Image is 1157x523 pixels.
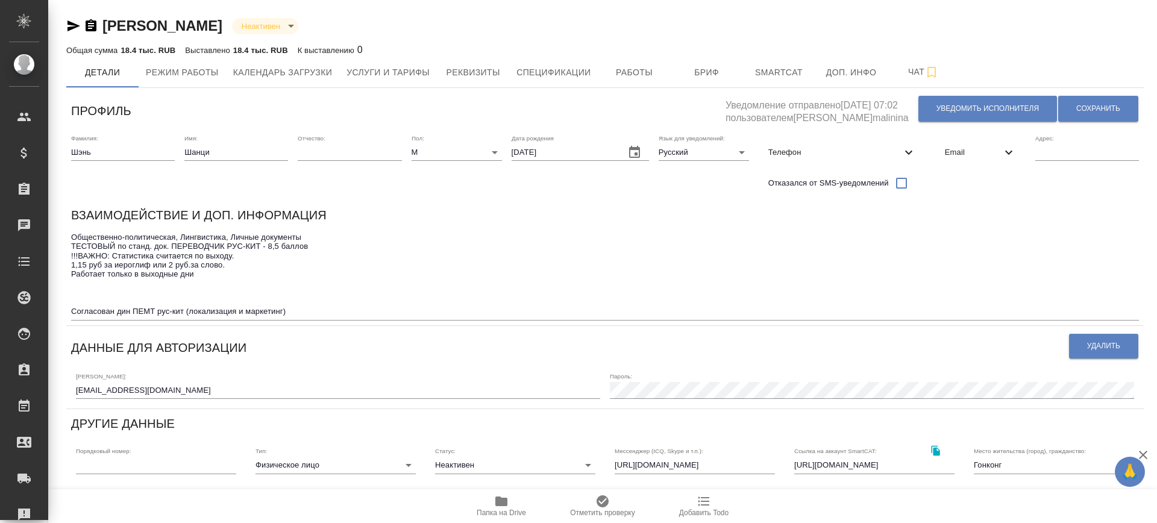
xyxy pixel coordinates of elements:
[76,448,131,454] label: Порядковый номер:
[71,205,327,225] h6: Взаимодействие и доп. информация
[653,489,754,523] button: Добавить Todo
[606,65,663,80] span: Работы
[918,96,1057,122] button: Уведомить исполнителя
[185,46,233,55] p: Выставлено
[412,135,424,141] label: Пол:
[768,146,901,158] span: Телефон
[759,139,926,166] div: Телефон
[233,46,288,55] p: 18.4 тыс. RUB
[444,65,502,80] span: Реквизиты
[298,46,357,55] p: К выставлению
[435,448,456,454] label: Статус:
[121,46,175,55] p: 18.4 тыс. RUB
[346,65,430,80] span: Услуги и тарифы
[1115,457,1145,487] button: 🙏
[1058,96,1138,122] button: Сохранить
[71,414,175,433] h6: Другие данные
[552,489,653,523] button: Отметить проверку
[750,65,808,80] span: Smartcat
[615,448,703,454] label: Мессенджер (ICQ, Skype и т.п.):
[1069,334,1138,359] button: Удалить
[477,509,526,517] span: Папка на Drive
[451,489,552,523] button: Папка на Drive
[238,21,284,31] button: Неактивен
[659,144,749,161] div: Русский
[895,64,953,80] span: Чат
[823,65,880,80] span: Доп. инфо
[936,104,1039,114] span: Уведомить исполнителя
[923,438,948,463] button: Скопировать ссылку
[945,146,1002,158] span: Email
[256,448,267,454] label: Тип:
[1035,135,1054,141] label: Адрес:
[232,18,298,34] div: Неактивен
[102,17,222,34] a: [PERSON_NAME]
[298,135,325,141] label: Отчество:
[435,457,595,474] div: Неактивен
[1087,341,1120,351] span: Удалить
[84,19,98,33] button: Скопировать ссылку
[924,65,939,80] svg: Подписаться
[71,338,246,357] h6: Данные для авторизации
[768,177,889,189] span: Отказался от SMS-уведомлений
[233,65,333,80] span: Календарь загрузки
[71,101,131,121] h6: Профиль
[76,373,127,379] label: [PERSON_NAME]:
[74,65,131,80] span: Детали
[679,509,729,517] span: Добавить Todo
[71,135,98,141] label: Фамилия:
[678,65,736,80] span: Бриф
[935,139,1026,166] div: Email
[726,93,918,125] h5: Уведомление отправлено [DATE] 07:02 пользователем [PERSON_NAME]malinina
[610,373,632,379] label: Пароль:
[570,509,635,517] span: Отметить проверку
[1076,104,1120,114] span: Сохранить
[71,233,1139,316] textarea: Общественно-политическая, Лингвистика, Личные документы ТЕСТОВЫЙ по станд. док. ПЕРЕВОДЧИК РУС-КИ...
[412,144,502,161] div: М
[256,457,416,474] div: Физическое лицо
[184,135,198,141] label: Имя:
[298,43,363,57] div: 0
[1120,459,1140,484] span: 🙏
[66,46,121,55] p: Общая сумма
[659,135,725,141] label: Язык для уведомлений:
[66,19,81,33] button: Скопировать ссылку для ЯМессенджера
[516,65,591,80] span: Спецификации
[974,448,1086,454] label: Место жительства (город), гражданство:
[146,65,219,80] span: Режим работы
[512,135,554,141] label: Дата рождения
[794,448,877,454] label: Ссылка на аккаунт SmartCAT:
